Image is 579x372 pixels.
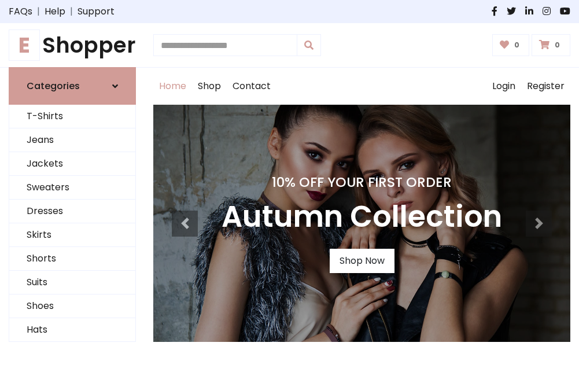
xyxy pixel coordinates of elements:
[9,200,135,223] a: Dresses
[492,34,530,56] a: 0
[222,174,502,190] h4: 10% Off Your First Order
[9,294,135,318] a: Shoes
[511,40,522,50] span: 0
[9,32,136,58] a: EShopper
[9,318,135,342] a: Hats
[227,68,276,105] a: Contact
[9,176,135,200] a: Sweaters
[45,5,65,19] a: Help
[32,5,45,19] span: |
[78,5,115,19] a: Support
[9,105,135,128] a: T-Shirts
[9,5,32,19] a: FAQs
[9,247,135,271] a: Shorts
[9,152,135,176] a: Jackets
[486,68,521,105] a: Login
[330,249,394,273] a: Shop Now
[552,40,563,50] span: 0
[9,30,40,61] span: E
[532,34,570,56] a: 0
[9,271,135,294] a: Suits
[65,5,78,19] span: |
[9,32,136,58] h1: Shopper
[521,68,570,105] a: Register
[222,200,502,235] h3: Autumn Collection
[9,223,135,247] a: Skirts
[27,80,80,91] h6: Categories
[153,68,192,105] a: Home
[9,128,135,152] a: Jeans
[192,68,227,105] a: Shop
[9,67,136,105] a: Categories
